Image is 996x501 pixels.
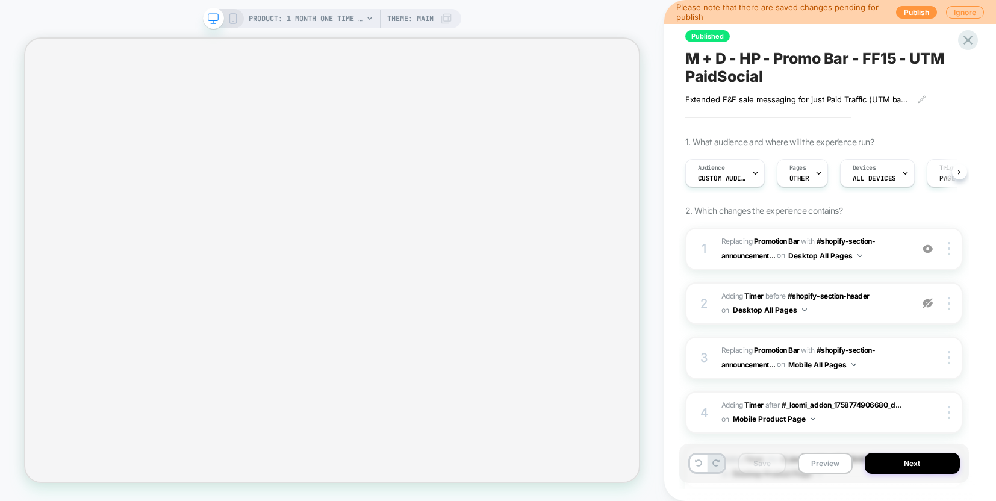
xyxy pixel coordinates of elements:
[923,298,933,308] img: eye
[946,6,984,19] button: Ignore
[857,254,862,257] img: down arrow
[744,400,764,409] b: Timer
[698,174,746,182] span: Custom Audience
[801,237,814,246] span: WITH
[721,412,729,426] span: on
[765,291,786,300] span: BEFORE
[721,400,764,409] span: Adding
[777,358,785,371] span: on
[788,291,870,300] span: #shopify-section-header
[249,9,363,28] span: PRODUCT: 1 Month One Time Membership
[948,297,950,310] img: close
[811,417,815,420] img: down arrow
[801,346,814,355] span: WITH
[923,244,933,254] img: crossed eye
[754,346,800,355] b: Promotion Bar
[699,347,711,369] div: 3
[699,402,711,423] div: 4
[939,164,963,172] span: Trigger
[782,400,901,409] span: #_loomi_addon_1758774906680_d...
[685,95,909,104] span: Extended F&F sale messaging for just Paid Traffic (UTM based targeting on key LPs)
[853,174,896,182] span: ALL DEVICES
[853,164,876,172] span: Devices
[789,164,806,172] span: Pages
[788,248,862,263] button: Desktop All Pages
[939,174,975,182] span: Page Load
[798,453,853,474] button: Preview
[738,453,786,474] button: Save
[802,308,807,311] img: down arrow
[721,237,800,246] span: Replacing
[948,351,950,364] img: close
[788,357,856,372] button: Mobile All Pages
[721,303,729,317] span: on
[685,137,874,147] span: 1. What audience and where will the experience run?
[699,238,711,260] div: 1
[699,293,711,314] div: 2
[387,9,434,28] span: Theme: MAIN
[744,291,764,300] b: Timer
[948,242,950,255] img: close
[865,453,960,474] button: Next
[948,406,950,419] img: close
[685,205,842,216] span: 2. Which changes the experience contains?
[685,30,730,42] span: Published
[789,174,809,182] span: OTHER
[721,346,800,355] span: Replacing
[721,291,764,300] span: Adding
[698,164,725,172] span: Audience
[851,363,856,366] img: down arrow
[777,249,785,262] span: on
[896,6,937,19] button: Publish
[733,411,815,426] button: Mobile Product Page
[685,49,963,86] span: M + D - HP - Promo Bar - FF15 - UTM PaidSocial
[765,400,780,409] span: AFTER
[733,302,807,317] button: Desktop All Pages
[754,237,800,246] b: Promotion Bar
